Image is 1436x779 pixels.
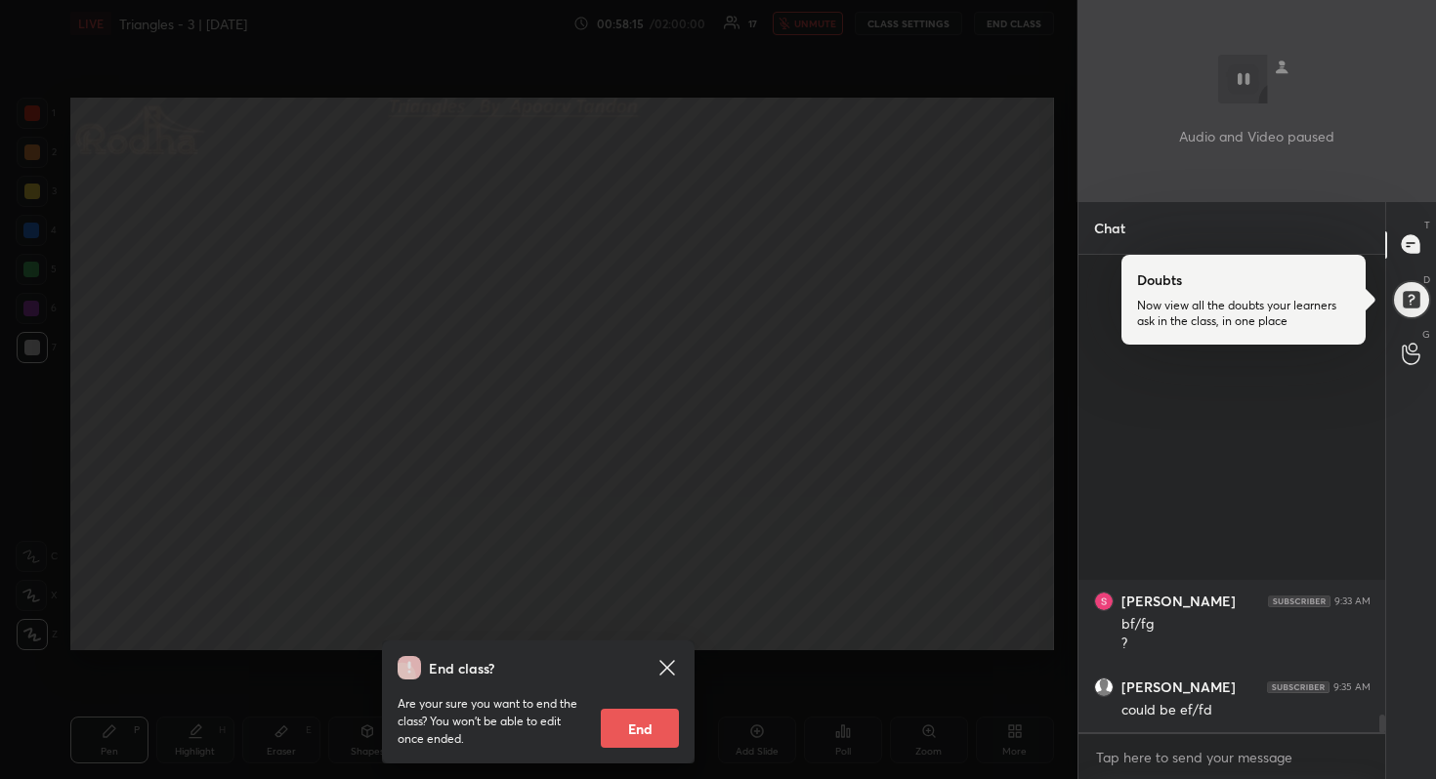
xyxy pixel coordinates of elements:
[1423,272,1430,287] p: D
[1095,678,1113,696] img: default.png
[1121,701,1371,720] div: could be ef/fd
[1121,593,1236,610] h6: [PERSON_NAME]
[1121,678,1236,696] h6: [PERSON_NAME]
[1179,126,1334,146] p: Audio and Video paused
[1424,218,1430,232] p: T
[1095,593,1113,610] img: thumbnail.jpg
[398,695,585,748] p: Are your sure you want to end the class? You won’t be able to edit once ended.
[1121,635,1371,654] div: ?
[1333,681,1371,693] div: 9:35 AM
[601,709,679,748] button: End
[429,658,494,678] h4: End class?
[1078,255,1386,732] div: grid
[1422,327,1430,342] p: G
[1078,202,1141,254] p: Chat
[1267,681,1330,693] img: 4P8fHbbgJtejmAAAAAElFTkSuQmCC
[1121,615,1371,635] div: bf/fg
[1268,595,1330,607] img: 4P8fHbbgJtejmAAAAAElFTkSuQmCC
[1334,595,1371,607] div: 9:33 AM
